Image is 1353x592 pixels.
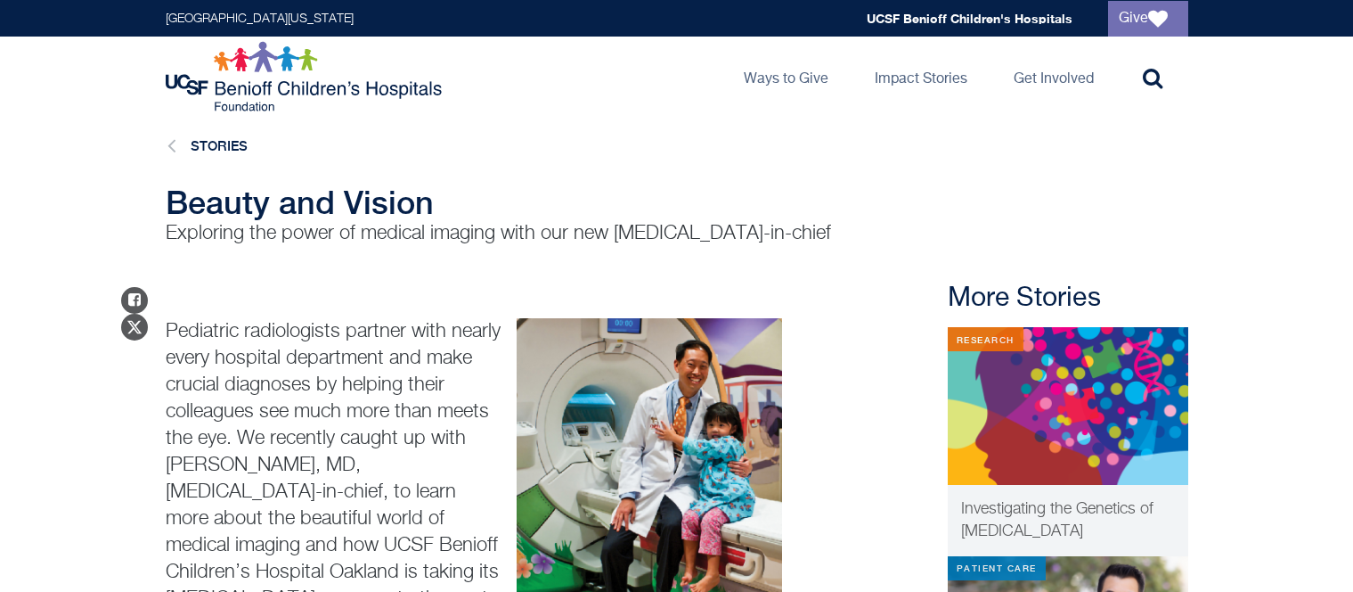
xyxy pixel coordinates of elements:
span: Beauty and Vision [166,184,434,221]
p: Exploring the power of medical imaging with our new [MEDICAL_DATA]-in-chief [166,220,852,247]
a: Give [1108,1,1188,37]
a: Ways to Give [729,37,843,117]
a: [GEOGRAPHIC_DATA][US_STATE] [166,12,354,25]
a: Get Involved [999,37,1108,117]
a: Research Connections Summer 2023 thumbnail Investigating the Genetics of [MEDICAL_DATA] [948,327,1188,556]
a: Impact Stories [860,37,982,117]
div: Research [948,327,1023,351]
img: Connections Summer 2023 thumbnail [948,327,1188,485]
h2: More Stories [948,283,1188,315]
div: Patient Care [948,556,1046,580]
span: Investigating the Genetics of [MEDICAL_DATA] [961,501,1153,539]
a: Stories [191,138,248,153]
a: UCSF Benioff Children's Hospitals [867,11,1072,26]
img: Logo for UCSF Benioff Children's Hospitals Foundation [166,41,446,112]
